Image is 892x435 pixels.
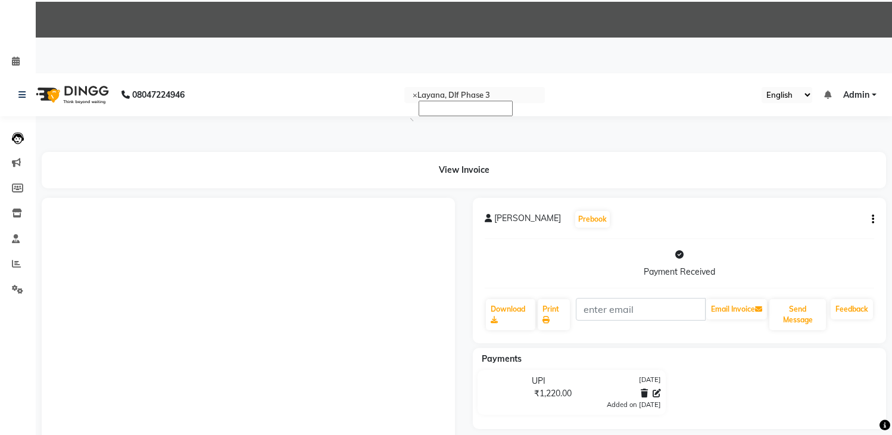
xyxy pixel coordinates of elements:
[831,299,873,319] a: Feedback
[843,89,869,101] span: Admin
[534,388,572,399] span: ₹1,220.00
[607,400,661,410] div: Added on [DATE]
[132,78,185,111] b: 08047224946
[413,90,417,100] span: ×
[538,299,570,330] a: Print
[482,353,522,364] span: Payments
[532,375,545,387] span: UPI
[576,298,706,321] input: enter email
[42,152,886,188] div: View Invoice
[575,211,610,228] button: Prebook
[486,299,535,330] a: Download
[494,212,561,229] span: [PERSON_NAME]
[417,90,490,100] span: Layana, Dlf Phase 3
[842,387,880,423] iframe: chat widget
[30,78,112,111] img: logo
[706,299,767,319] button: Email Invoice
[639,375,661,387] span: [DATE]
[769,299,826,330] button: Send Message
[485,266,874,278] div: Payment Received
